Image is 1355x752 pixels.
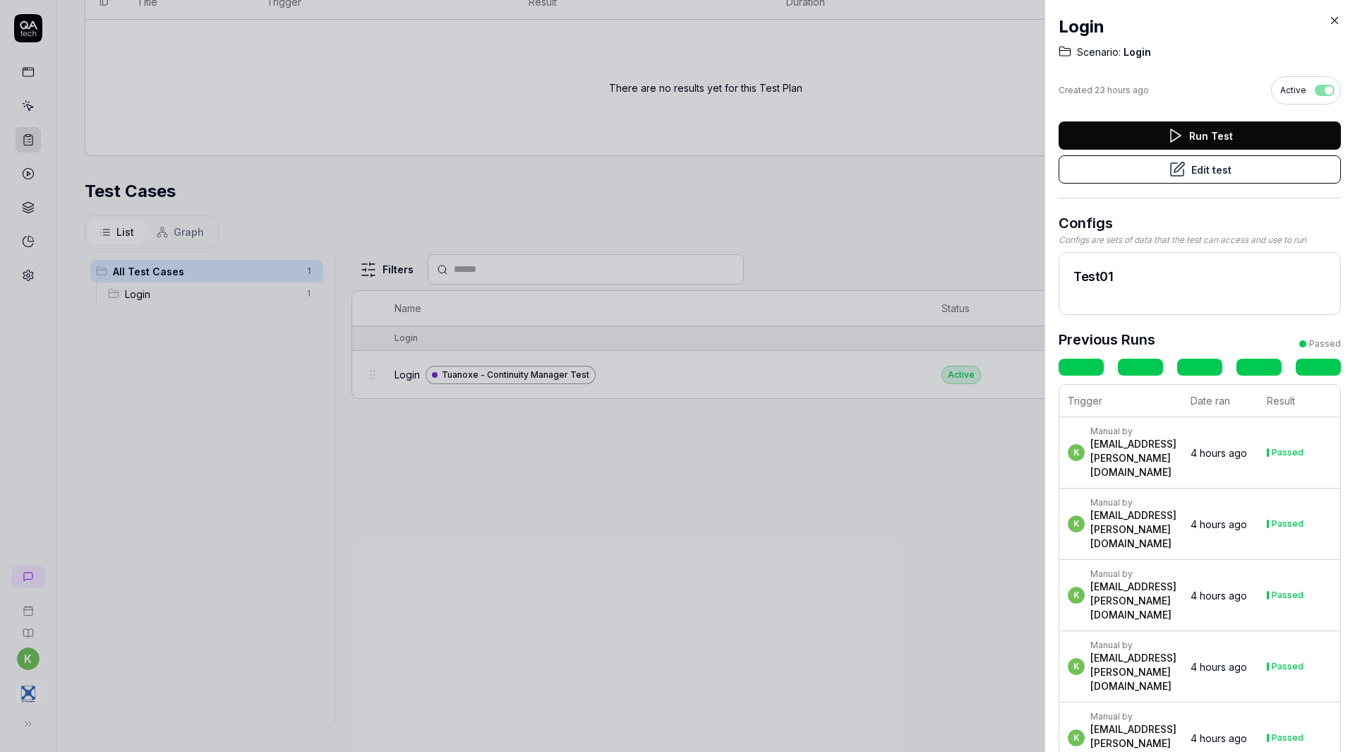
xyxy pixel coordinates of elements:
h3: Previous Runs [1059,329,1155,350]
div: Manual by [1090,568,1176,580]
span: k [1068,729,1085,746]
h2: Login [1059,14,1341,40]
div: Manual by [1090,497,1176,508]
div: Manual by [1090,711,1176,722]
div: Created [1059,84,1149,97]
time: 23 hours ago [1095,85,1149,95]
time: 4 hours ago [1191,661,1247,673]
span: k [1068,587,1085,604]
div: [EMAIL_ADDRESS][PERSON_NAME][DOMAIN_NAME] [1090,580,1176,622]
time: 4 hours ago [1191,590,1247,602]
h3: Configs [1059,213,1341,234]
div: Passed [1272,520,1303,528]
th: Date ran [1182,385,1258,417]
span: k [1068,444,1085,461]
div: Passed [1272,448,1303,457]
h2: Test01 [1073,267,1326,286]
span: Active [1280,84,1306,97]
div: Manual by [1090,426,1176,437]
div: [EMAIL_ADDRESS][PERSON_NAME][DOMAIN_NAME] [1090,651,1176,693]
button: Run Test [1059,121,1341,150]
div: Manual by [1090,640,1176,651]
div: Configs are sets of data that the test can access and use to run [1059,234,1341,246]
div: Passed [1272,734,1303,742]
span: Scenario: [1077,45,1121,59]
div: Passed [1272,662,1303,671]
button: Edit test [1059,155,1341,184]
th: Trigger [1059,385,1182,417]
span: k [1068,658,1085,675]
div: [EMAIL_ADDRESS][PERSON_NAME][DOMAIN_NAME] [1090,508,1176,551]
div: Passed [1272,591,1303,599]
span: Login [1121,45,1151,59]
div: [EMAIL_ADDRESS][PERSON_NAME][DOMAIN_NAME] [1090,437,1176,479]
time: 4 hours ago [1191,447,1247,459]
th: Result [1258,385,1340,417]
span: k [1068,515,1085,532]
time: 4 hours ago [1191,518,1247,530]
time: 4 hours ago [1191,732,1247,744]
div: Passed [1309,338,1341,350]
